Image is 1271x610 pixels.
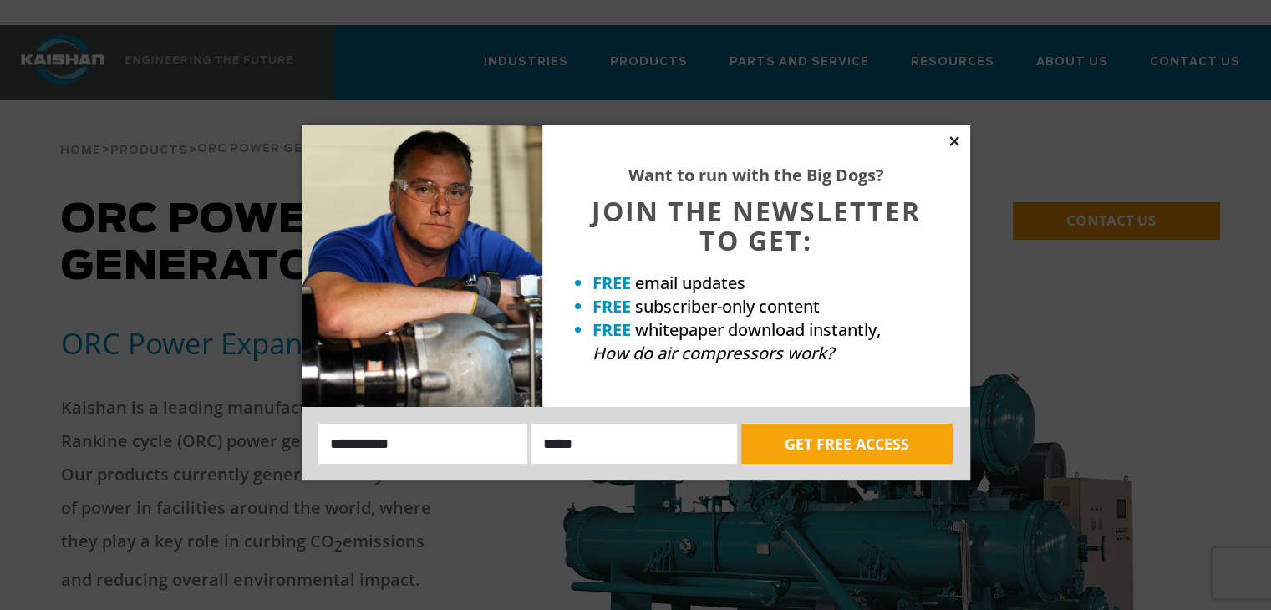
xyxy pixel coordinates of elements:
em: How do air compressors work? [592,342,834,364]
strong: Want to run with the Big Dogs? [628,164,884,186]
span: subscriber-only content [635,295,820,318]
input: Name: [318,424,528,464]
span: whitepaper download instantly, [635,318,881,341]
button: Close [947,134,962,149]
span: JOIN THE NEWSLETTER TO GET: [592,193,921,258]
strong: FREE [592,295,631,318]
span: email updates [635,272,745,294]
strong: FREE [592,272,631,294]
button: GET FREE ACCESS [741,424,953,464]
strong: FREE [592,318,631,341]
input: Email [531,424,737,464]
